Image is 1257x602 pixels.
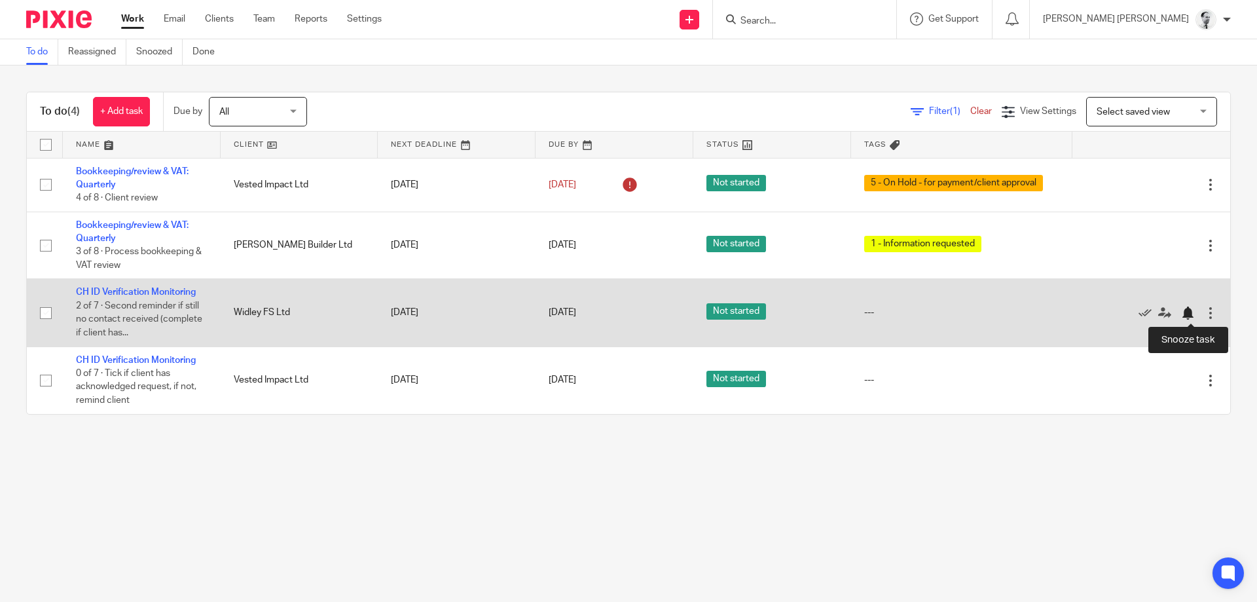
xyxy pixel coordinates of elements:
a: Email [164,12,185,26]
a: CH ID Verification Monitoring [76,288,196,297]
a: Bookkeeping/review & VAT: Quarterly [76,167,189,189]
img: Mass_2025.jpg [1195,9,1216,30]
span: [DATE] [549,375,576,385]
span: 1 - Information requested [864,236,981,252]
td: [DATE] [378,212,536,279]
a: + Add task [93,97,150,126]
span: [DATE] [549,180,576,189]
a: To do [26,39,58,65]
p: Due by [173,105,202,118]
a: Reassigned [68,39,126,65]
span: [DATE] [549,308,576,317]
span: Tags [864,141,886,148]
td: [PERSON_NAME] Builder Ltd [221,212,378,279]
td: Widley FS Ltd [221,279,378,347]
a: Work [121,12,144,26]
span: Select saved view [1097,107,1170,117]
td: Vested Impact Ltd [221,347,378,414]
span: 4 of 8 · Client review [76,193,158,202]
span: View Settings [1020,107,1076,116]
span: (4) [67,106,80,117]
span: 3 of 8 · Process bookkeeping & VAT review [76,248,202,271]
div: --- [864,373,1060,386]
td: [DATE] [378,347,536,414]
span: 0 of 7 · Tick if client has acknowledged request, if not, remind client [76,369,196,405]
a: Reports [295,12,327,26]
input: Search [739,16,857,28]
span: Get Support [928,14,979,24]
a: Team [253,12,275,26]
td: [DATE] [378,279,536,347]
td: [DATE] [378,158,536,212]
span: 5 - On Hold - for payment/client approval [864,175,1043,191]
span: 2 of 7 · Second reminder if still no contact received (complete if client has... [76,301,202,337]
a: CH ID Verification Monitoring [76,356,196,365]
span: Not started [706,175,766,191]
a: Clear [970,107,992,116]
h1: To do [40,105,80,119]
span: All [219,107,229,117]
a: Bookkeeping/review & VAT: Quarterly [76,221,189,243]
a: Done [192,39,225,65]
div: --- [864,306,1060,319]
span: Not started [706,371,766,387]
img: Pixie [26,10,92,28]
span: (1) [950,107,960,116]
a: Settings [347,12,382,26]
a: Mark as done [1139,306,1158,319]
p: [PERSON_NAME] [PERSON_NAME] [1043,12,1189,26]
span: Not started [706,236,766,252]
span: [DATE] [549,241,576,250]
span: Not started [706,303,766,320]
td: Vested Impact Ltd [221,158,378,212]
a: Snoozed [136,39,183,65]
span: Filter [929,107,970,116]
a: Clients [205,12,234,26]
